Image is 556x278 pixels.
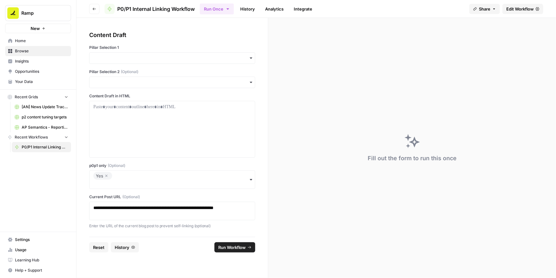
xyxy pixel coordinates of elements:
span: AP Semantics - Reporting [22,124,68,130]
label: Current Post URL [89,194,255,200]
button: Recent Grids [5,92,71,102]
a: Edit Workflow [502,4,543,14]
div: Yes [96,172,110,180]
span: (Optional) [121,69,138,75]
span: Home [15,38,68,44]
button: Reset [89,242,108,252]
button: Workspace: Ramp [5,5,71,21]
a: Browse [5,46,71,56]
a: History [236,4,259,14]
a: AP Semantics - Reporting [12,122,71,132]
span: Share [479,6,490,12]
button: Yes [89,170,255,189]
button: Run Once [200,4,234,14]
span: Recent Workflows [15,134,48,140]
span: P0/P1 Internal Linking Workflow [117,5,195,13]
div: Fill out the form to run this once [368,154,457,163]
a: P0/P1 Internal Linking Workflow [105,4,195,14]
span: Help + Support [15,267,68,273]
img: Ramp Logo [7,7,19,19]
button: History [111,242,139,252]
a: Integrate [290,4,316,14]
span: P0/P1 Internal Linking Workflow [22,144,68,150]
a: [AN] News Update Tracker [12,102,71,112]
span: Opportunities [15,69,68,74]
span: Your Data [15,79,68,85]
span: Learning Hub [15,257,68,263]
button: Recent Workflows [5,132,71,142]
button: Run Workflow [214,242,255,252]
span: p2 content tuning targets [22,114,68,120]
a: Insights [5,56,71,66]
span: Edit Workflow [506,6,534,12]
label: p0p1 only [89,163,255,169]
a: P0/P1 Internal Linking Workflow [12,142,71,152]
a: Opportunities [5,66,71,77]
span: Insights [15,58,68,64]
span: (Optional) [108,163,125,169]
span: History [115,244,129,251]
div: Content Draft [89,31,255,40]
span: New [31,25,40,32]
a: Settings [5,235,71,245]
label: Content Draft in HTML [89,93,255,99]
span: (Optional) [122,194,140,200]
button: Help + Support [5,265,71,275]
a: Home [5,36,71,46]
span: Ramp [21,10,60,16]
label: Pillar Selection 1 [89,45,255,50]
a: Learning Hub [5,255,71,265]
button: New [5,24,71,33]
span: Run Workflow [218,244,246,251]
span: Settings [15,237,68,243]
a: Analytics [261,4,287,14]
span: Browse [15,48,68,54]
span: [AN] News Update Tracker [22,104,68,110]
span: Usage [15,247,68,253]
a: Usage [5,245,71,255]
p: Enter the URL of the current blog post to prevent self-linking (optional) [89,223,255,229]
span: Recent Grids [15,94,38,100]
label: Pillar Selection 2 [89,69,255,75]
a: p2 content tuning targets [12,112,71,122]
span: Reset [93,244,105,251]
a: Your Data [5,77,71,87]
button: Share [469,4,500,14]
